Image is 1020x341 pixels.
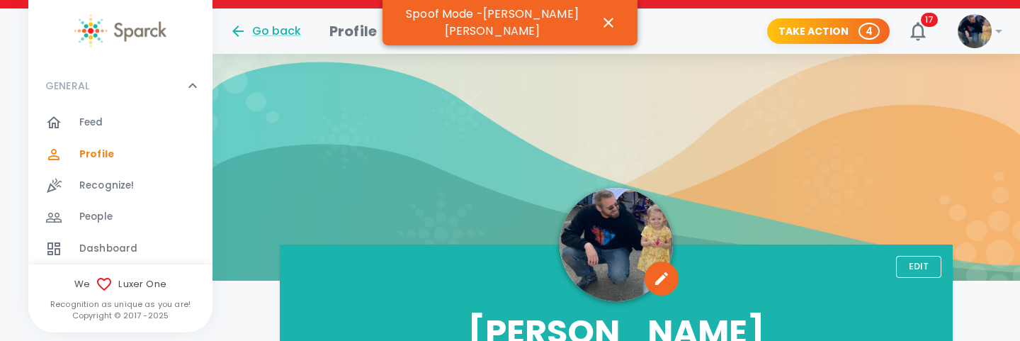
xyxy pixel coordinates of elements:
p: Recognition as unique as you are! [28,298,212,310]
div: GENERAL [28,65,212,107]
span: Dashboard [79,242,137,256]
p: Copyright © 2017 - 2025 [28,310,212,321]
a: Profile [28,139,212,170]
button: Go back [229,23,301,40]
span: Profile [79,147,114,162]
img: Sparck logo [74,14,166,47]
span: We Luxer One [28,276,212,293]
p: 4 [866,24,873,38]
a: People [28,201,212,233]
button: Edit [896,256,941,278]
button: Take Action 4 [767,18,890,45]
h1: Profile [329,20,377,43]
span: Recognize! [79,179,135,193]
p: GENERAL [45,79,89,93]
a: Sparck logo [28,14,212,47]
img: Picture of Keith [958,14,992,48]
button: 17 [901,14,935,48]
span: 17 [921,13,938,27]
span: People [79,210,113,224]
a: Feed [28,107,212,138]
a: Recognize! [28,170,212,201]
img: Picture of Keith Sammons [560,188,673,301]
a: Dashboard [28,233,212,264]
div: GENERAL [28,107,212,301]
span: Feed [79,116,103,130]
